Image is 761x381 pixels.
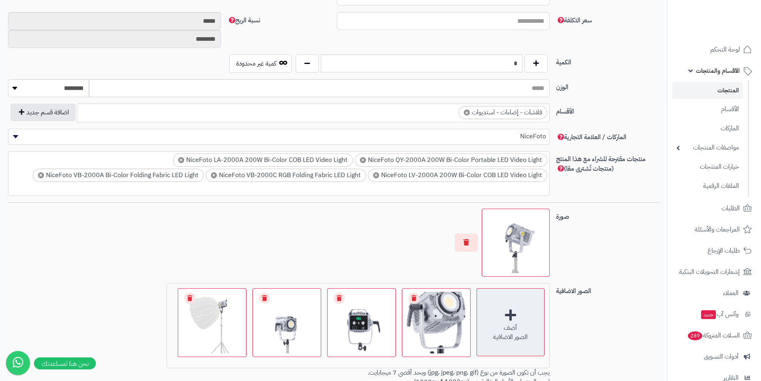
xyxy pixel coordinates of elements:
span: العملاء [723,287,739,299]
span: لوحة التحكم [710,44,740,55]
a: Remove file [334,293,345,304]
label: الكمية [553,54,662,67]
a: الطلبات [672,199,756,218]
span: NiceFoto [8,130,549,142]
span: × [38,172,44,178]
a: Remove file [408,293,419,304]
span: الأقسام والمنتجات [696,65,740,76]
span: وآتس آب [700,309,739,320]
span: × [373,172,379,178]
span: نسبة الربح [227,16,260,25]
span: × [178,157,184,163]
span: منتجات مقترحة للشراء مع هذا المنتج (منتجات تُشترى معًا) [556,154,646,174]
li: NiceFoto VB-2000C RGB Folding Fabric LED Light [206,169,366,182]
li: NiceFoto QY-2000A 200W Bi-Color Portable LED Video Light [355,154,547,167]
span: سعر التكلفة [556,16,592,25]
a: أدوات التسويق [672,347,756,366]
a: السلات المتروكة289 [672,326,756,345]
label: الصور الاضافية [553,283,662,296]
span: إشعارات التحويلات البنكية [679,266,740,277]
a: Remove file [184,293,195,304]
a: المنتجات [672,82,743,99]
a: وآتس آبجديد [672,305,756,324]
li: NiceFoto LA-2000A 200W Bi-Color COB LED Video Light [173,154,353,167]
a: الماركات [672,120,743,137]
label: صورة [553,209,662,221]
li: فلاشات - إضاءات - استديوات [459,106,547,119]
a: الأقسام [672,101,743,118]
li: NiceFoto LV-2000A 200W Bi-Color COB LED Video Light [368,169,547,182]
a: إشعارات التحويلات البنكية [672,262,756,281]
span: × [211,172,217,178]
span: × [360,157,366,163]
span: الماركات / العلامة التجارية [556,132,626,142]
a: لوحة التحكم [672,40,756,59]
a: مواصفات المنتجات [672,139,743,156]
span: طلبات الإرجاع [707,245,740,256]
span: جديد [701,310,716,319]
span: أدوات التسويق [704,351,739,362]
button: اضافة قسم جديد [10,104,76,121]
a: العملاء [672,283,756,303]
a: طلبات الإرجاع [672,241,756,260]
span: المراجعات والأسئلة [695,224,740,235]
span: 289 [688,331,702,340]
li: NiceFoto VB-2000A Bi-Color Folding Fabric LED Light [33,169,204,182]
span: الطلبات [721,203,740,214]
a: الملفات الرقمية [672,178,743,195]
span: السلات المتروكة [687,330,740,341]
a: خيارات المنتجات [672,158,743,176]
img: 9k= [485,212,546,273]
label: الأقسام [553,104,662,116]
a: المراجعات والأسئلة [672,220,756,239]
a: Remove file [259,293,270,304]
label: الوزن [553,79,662,92]
div: الصور الاضافية [477,333,544,342]
span: × [464,110,470,116]
div: أضف [477,323,544,333]
span: NiceFoto [8,129,550,145]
